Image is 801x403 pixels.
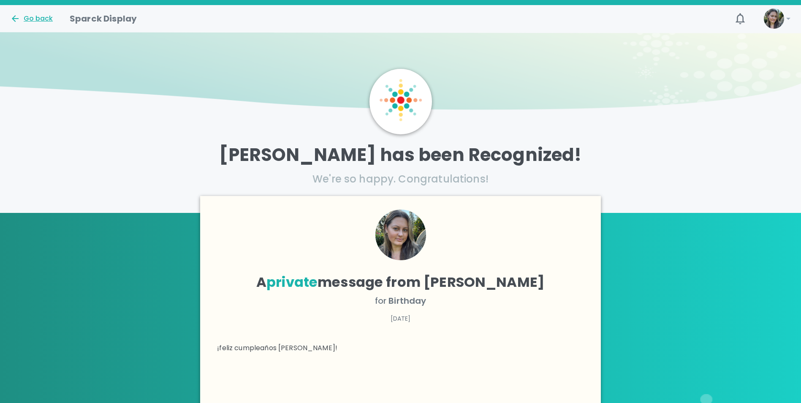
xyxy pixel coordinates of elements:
[217,274,584,291] h4: A message from [PERSON_NAME]
[380,79,422,121] img: Sparck logo
[764,8,784,29] img: Picture of Mackenzie
[217,294,584,308] p: for
[375,210,426,260] img: Picture of Mackenzie Vega
[266,272,318,291] span: private
[10,14,53,24] button: Go back
[217,343,584,353] p: ¡feliz cumpleaños [PERSON_NAME]!
[388,295,426,307] span: Birthday
[70,12,137,25] h1: Sparck Display
[217,314,584,323] p: [DATE]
